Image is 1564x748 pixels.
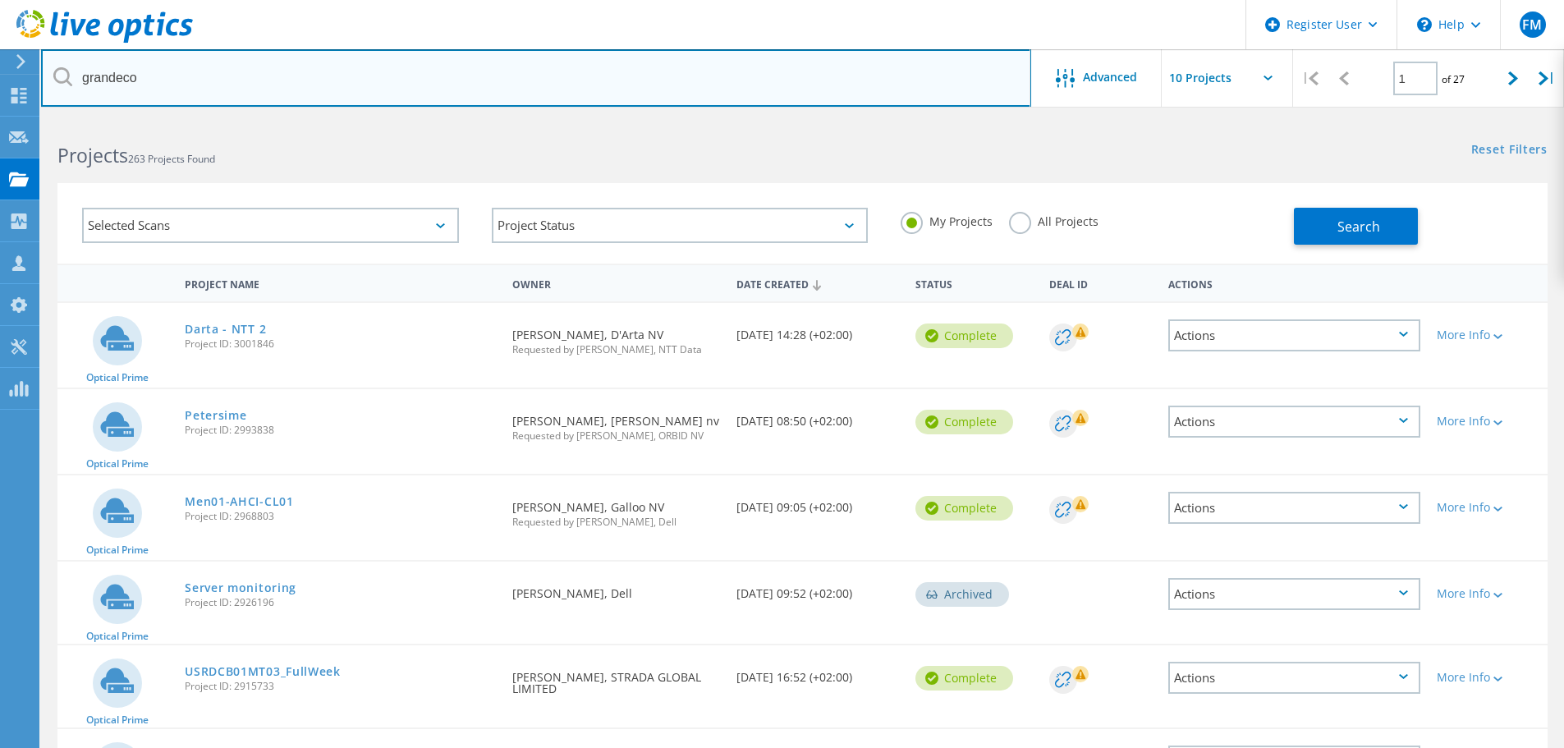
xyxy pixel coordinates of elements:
div: [PERSON_NAME], STRADA GLOBAL LIMITED [504,645,727,711]
div: [DATE] 14:28 (+02:00) [728,303,907,357]
div: [PERSON_NAME], D'Arta NV [504,303,727,371]
div: Actions [1168,662,1420,694]
div: Archived [915,582,1009,607]
div: Owner [504,268,727,298]
a: Reset Filters [1471,144,1548,158]
div: Complete [915,496,1013,521]
span: 263 Projects Found [128,152,215,166]
div: More Info [1437,502,1539,513]
span: Requested by [PERSON_NAME], ORBID NV [512,431,719,441]
div: Selected Scans [82,208,459,243]
span: Project ID: 2968803 [185,512,496,521]
span: Requested by [PERSON_NAME], NTT Data [512,345,719,355]
a: Men01-AHCI-CL01 [185,496,294,507]
span: Project ID: 3001846 [185,339,496,349]
div: More Info [1437,672,1539,683]
button: Search [1294,208,1418,245]
div: Actions [1168,319,1420,351]
span: Project ID: 2993838 [185,425,496,435]
input: Search projects by name, owner, ID, company, etc [41,49,1031,107]
span: Requested by [PERSON_NAME], Dell [512,517,719,527]
span: Optical Prime [86,373,149,383]
div: Date Created [728,268,907,299]
span: Optical Prime [86,715,149,725]
div: Actions [1168,406,1420,438]
div: More Info [1437,415,1539,427]
label: My Projects [901,212,993,227]
a: Darta - NTT 2 [185,324,266,335]
div: Actions [1168,492,1420,524]
span: Advanced [1083,71,1137,83]
b: Projects [57,142,128,168]
div: [PERSON_NAME], Galloo NV [504,475,727,544]
div: [DATE] 08:50 (+02:00) [728,389,907,443]
a: Server monitoring [185,582,296,594]
span: FM [1522,18,1542,31]
div: [DATE] 09:05 (+02:00) [728,475,907,530]
div: Project Status [492,208,869,243]
div: More Info [1437,588,1539,599]
span: Optical Prime [86,631,149,641]
div: Actions [1160,268,1429,298]
div: | [1530,49,1564,108]
span: Search [1337,218,1380,236]
div: Complete [915,324,1013,348]
div: [DATE] 16:52 (+02:00) [728,645,907,700]
div: [PERSON_NAME], [PERSON_NAME] nv [504,389,727,457]
span: of 27 [1442,72,1465,86]
div: Actions [1168,578,1420,610]
a: Live Optics Dashboard [16,34,193,46]
div: Status [907,268,1041,298]
div: Complete [915,410,1013,434]
a: USRDCB01MT03_FullWeek [185,666,341,677]
div: | [1293,49,1327,108]
span: Project ID: 2926196 [185,598,496,608]
svg: \n [1417,17,1432,32]
span: Project ID: 2915733 [185,681,496,691]
div: [DATE] 09:52 (+02:00) [728,562,907,616]
div: More Info [1437,329,1539,341]
div: [PERSON_NAME], Dell [504,562,727,616]
span: Optical Prime [86,545,149,555]
div: Project Name [177,268,504,298]
label: All Projects [1009,212,1098,227]
div: Complete [915,666,1013,691]
a: Petersime [185,410,246,421]
span: Optical Prime [86,459,149,469]
div: Deal Id [1041,268,1160,298]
